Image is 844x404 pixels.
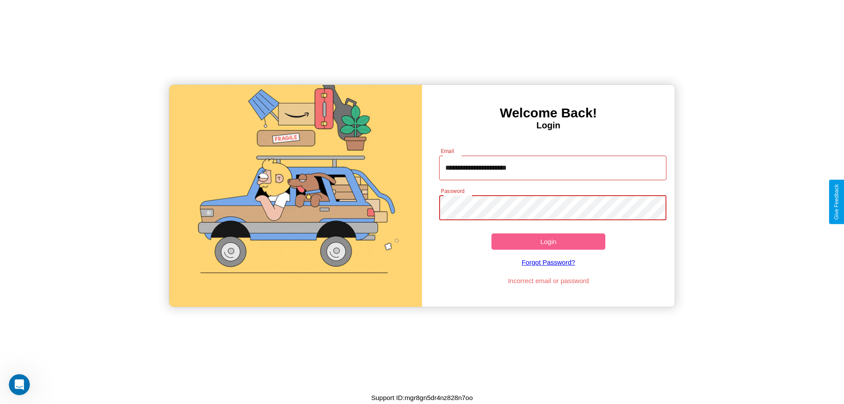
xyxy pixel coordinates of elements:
label: Email [441,147,455,155]
p: Support ID: mgr8gn5dr4nz828n7oo [371,392,473,404]
iframe: Intercom live chat [9,374,30,395]
div: Give Feedback [833,184,840,220]
label: Password [441,187,464,195]
img: gif [169,85,422,307]
button: Login [491,233,605,250]
h4: Login [422,120,675,131]
a: Forgot Password? [435,250,662,275]
h3: Welcome Back! [422,106,675,120]
p: Incorrect email or password [435,275,662,287]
